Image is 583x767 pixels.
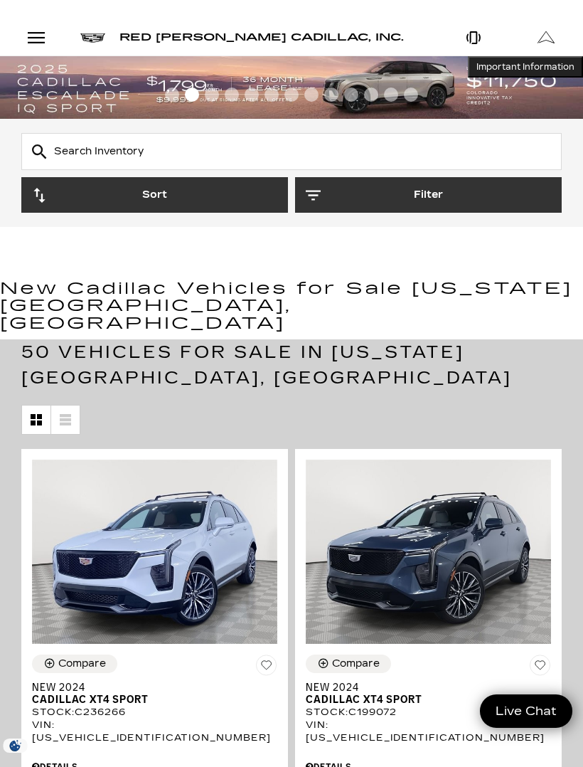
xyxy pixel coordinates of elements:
[21,133,562,170] input: Search Inventory
[80,28,105,48] a: Cadillac logo
[256,655,277,682] button: Save Vehicle
[119,31,404,43] span: Red [PERSON_NAME] Cadillac, Inc.
[58,657,106,670] div: Compare
[306,706,551,719] div: Stock : C199072
[480,694,572,728] a: Live Chat
[476,61,574,73] span: Important Information
[306,655,391,673] button: Compare Vehicle
[384,88,398,102] span: Go to slide 12
[32,719,277,744] div: VIN: [US_VEHICLE_IDENTIFICATION_NUMBER]
[21,342,512,388] span: 50 Vehicles for Sale in [US_STATE][GEOGRAPHIC_DATA], [GEOGRAPHIC_DATA]
[32,706,277,719] div: Stock : C236266
[306,682,540,694] span: New 2024
[185,88,199,102] span: Go to slide 2
[306,694,540,706] span: Cadillac XT4 Sport
[32,682,267,694] span: New 2024
[225,88,239,102] span: Go to slide 4
[344,88,358,102] span: Go to slide 10
[284,88,299,102] span: Go to slide 7
[488,703,564,719] span: Live Chat
[304,88,319,102] span: Go to slide 8
[32,655,117,673] button: Compare Vehicle
[306,460,551,644] img: 2024 Cadillac XT4 Sport
[437,20,510,55] a: Open Phone Modal
[332,657,380,670] div: Compare
[80,33,105,43] img: Cadillac logo
[205,88,219,102] span: Go to slide 3
[21,177,288,213] button: Sort
[32,460,277,644] img: 2024 Cadillac XT4 Sport
[295,177,562,213] button: Filter
[119,28,404,48] a: Red [PERSON_NAME] Cadillac, Inc.
[468,56,583,78] button: Important Information
[245,88,259,102] span: Go to slide 5
[264,88,279,102] span: Go to slide 6
[165,88,179,102] span: Go to slide 1
[364,88,378,102] span: Go to slide 11
[306,682,551,706] a: New 2024Cadillac XT4 Sport
[324,88,338,102] span: Go to slide 9
[306,719,551,744] div: VIN: [US_VEHICLE_IDENTIFICATION_NUMBER]
[32,694,267,706] span: Cadillac XT4 Sport
[32,682,277,706] a: New 2024Cadillac XT4 Sport
[404,88,418,102] span: Go to slide 13
[530,655,551,682] button: Save Vehicle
